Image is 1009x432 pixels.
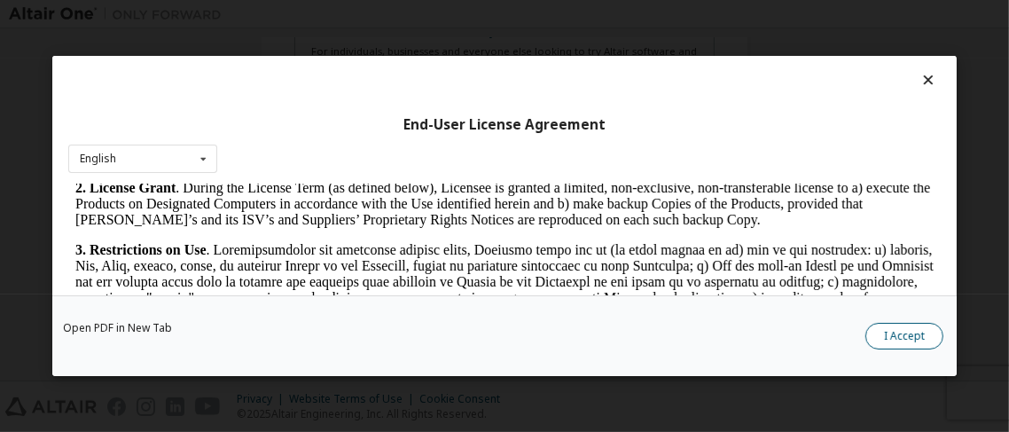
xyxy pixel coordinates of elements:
[865,323,943,350] button: I Accept
[7,170,841,233] strong: IN NO EVENT SHALL LICENSEE USE THE PRODUCTS FOR (i) ANY PRODUCTION, COMMERCIAL OR FOR-PROFIT PURP...
[7,59,138,74] strong: 3. Restrictions on Use
[63,323,172,334] a: Open PDF in New Tab
[80,153,116,164] div: English
[68,116,941,134] div: End-User License Agreement
[7,59,865,234] p: . Loremipsumdolor sit ametconse adipisc elits, Doeiusmo tempo inc ut (la etdol magnaa en ad) min ...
